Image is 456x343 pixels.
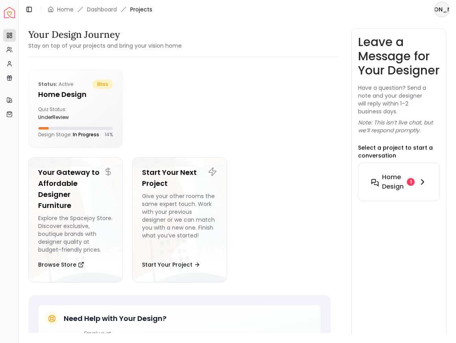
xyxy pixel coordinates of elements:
small: Stay on top of your projects and bring your vision home [28,42,182,50]
h6: Home design [382,172,404,191]
span: In Progress [73,131,99,138]
span: bliss [92,80,113,89]
p: 14 % [105,132,113,138]
p: active [38,80,73,89]
div: Quiz Status: [38,106,72,121]
img: Spacejoy Logo [4,7,15,18]
span: Projects [130,6,152,13]
h5: Need Help with Your Design? [64,313,166,324]
button: Browse Store [38,257,84,273]
a: Dashboard [87,6,117,13]
h5: Home design [38,89,113,100]
p: Note: This isn’t live chat, but we’ll respond promptly. [358,119,440,134]
h5: Your Gateway to Affordable Designer Furniture [38,167,113,211]
div: 1 [407,178,415,186]
button: Home design1 [365,169,434,195]
p: Have a question? Send a note and your designer will reply within 1–2 business days. [358,84,440,115]
nav: breadcrumb [48,6,152,13]
p: Select a project to start a conversation [358,144,440,159]
a: Start Your Next ProjectGive your other rooms the same expert touch. Work with your previous desig... [132,157,227,282]
b: Status: [38,81,57,87]
div: underReview [38,114,72,121]
span: [PERSON_NAME] [435,2,449,17]
p: Design Stage: [38,132,99,138]
button: Start Your Project [142,257,200,273]
a: Your Gateway to Affordable Designer FurnitureExplore the Spacejoy Store. Discover exclusive, bout... [28,157,123,282]
a: Home [57,6,74,13]
h5: Start Your Next Project [142,167,217,189]
button: [PERSON_NAME] [434,2,450,17]
h3: Leave a Message for Your Designer [358,35,440,78]
div: Explore the Spacejoy Store. Discover exclusive, boutique brands with designer quality at budget-f... [38,214,113,254]
a: Spacejoy [4,7,15,18]
h3: Your Design Journey [28,28,182,41]
div: Give your other rooms the same expert touch. Work with your previous designer or we can match you... [142,192,217,254]
p: Email us at [84,330,131,337]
